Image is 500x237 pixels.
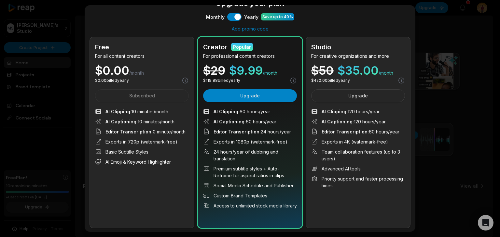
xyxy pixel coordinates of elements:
[229,65,263,76] span: $ 9.99
[95,138,189,145] li: Exports in 720p (watermark-free)
[244,14,258,20] span: Yearly
[214,119,246,124] span: AI Captioning :
[214,118,276,125] span: 60 hours/year
[105,128,186,135] span: 0 minute/month
[203,182,297,189] li: Social Media Schedule and Publisher
[105,109,132,114] span: AI Clipping :
[311,138,405,145] li: Exports in 4K (watermark-free)
[214,109,240,114] span: AI Clipping :
[203,138,297,145] li: Exports in 1080p (watermark-free)
[311,53,405,59] p: For creative organizations and more
[203,192,297,199] li: Custom Brand Templates
[105,108,168,115] span: 10 minutes/month
[203,202,297,209] li: Access to unlimited stock media library
[206,14,225,20] span: Monthly
[311,78,350,83] p: $ 420.00 billed yearly
[203,78,240,83] p: $ 119.88 billed yearly
[129,70,144,76] span: /month
[95,148,189,155] li: Basic Subtitle Styles
[90,26,410,32] div: Add promo code
[105,119,138,124] span: AI Captioning :
[214,128,291,135] span: 24 hours/year
[203,42,227,52] h2: Creator
[262,14,293,20] div: Save up to 40%
[203,148,297,162] li: 24 hours/year of dubbing and translation
[379,70,393,76] span: /month
[203,53,297,59] p: For professional content creators
[214,108,270,115] span: 60 hours/year
[105,129,153,134] span: Editor Transcription :
[322,129,369,134] span: Editor Transcription :
[322,118,386,125] span: 120 hours/year
[338,65,379,76] span: $ 35.00
[105,118,174,125] span: 10 minutes/month
[311,42,331,52] h2: Studio
[311,65,334,76] div: $ 50
[214,129,261,134] span: Editor Transcription :
[95,78,129,83] p: $ 0.00 billed yearly
[311,148,405,162] li: Team collaboration features (up to 3 users)
[322,109,348,114] span: AI Clipping :
[263,70,277,76] span: /month
[203,89,297,102] button: Upgrade
[233,44,251,50] div: Popular
[311,165,405,172] li: Advanced AI tools
[322,128,399,135] span: 60 hours/year
[95,65,129,76] span: $ 0.00
[203,165,297,179] li: Premium subtitle styles + Auto-Reframe for aspect ratios in clips
[311,175,405,189] li: Priority support and faster processing times
[95,158,189,165] li: AI Emoji & Keyword Highlighter
[95,53,189,59] p: For all content creators
[203,65,225,76] div: $ 29
[322,119,354,124] span: AI Captioning :
[322,108,380,115] span: 120 hours/year
[311,89,405,102] button: Upgrade
[95,42,109,52] h2: Free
